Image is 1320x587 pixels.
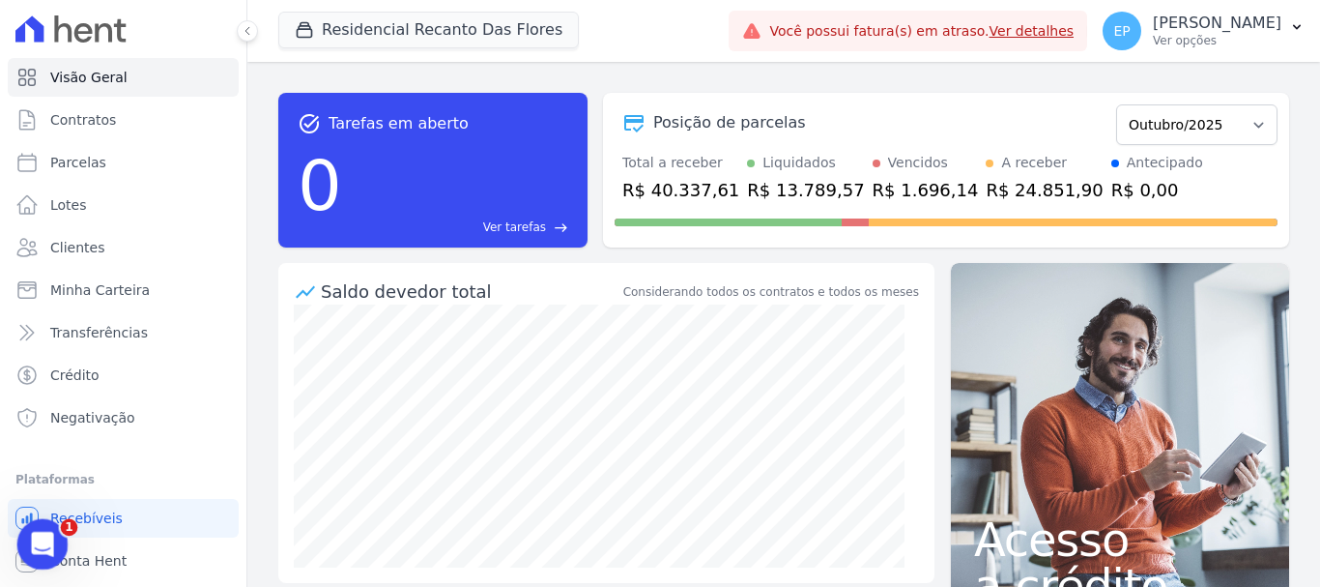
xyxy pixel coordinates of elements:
[554,220,568,235] span: east
[8,186,239,224] a: Lotes
[888,153,948,173] div: Vencidos
[329,112,469,135] span: Tarefas em aberto
[8,356,239,395] a: Crédito
[8,499,239,538] a: Recebíveis
[1087,4,1320,58] button: EP [PERSON_NAME] Ver opções
[17,519,69,571] iframe: Intercom live chat
[50,68,128,87] span: Visão Geral
[622,177,739,203] div: R$ 40.337,61
[50,110,116,130] span: Contratos
[1113,24,1130,38] span: EP
[50,408,135,427] span: Negativação
[50,323,148,342] span: Transferências
[1001,153,1067,173] div: A receber
[321,279,619,305] div: Saldo devedor total
[8,313,239,352] a: Transferências
[50,280,150,300] span: Minha Carteira
[747,177,864,203] div: R$ 13.789,57
[278,12,579,48] button: Residencial Recanto Das Flores
[50,195,87,215] span: Lotes
[623,283,919,301] div: Considerando todos os contratos e todos os meses
[8,271,239,309] a: Minha Carteira
[483,219,546,236] span: Ver tarefas
[8,228,239,267] a: Clientes
[350,219,568,236] a: Ver tarefas east
[298,112,321,135] span: task_alt
[50,366,100,385] span: Crédito
[8,542,239,580] a: Conta Hent
[769,21,1074,42] span: Você possui fatura(s) em atraso.
[974,516,1266,563] span: Acesso
[873,177,979,203] div: R$ 1.696,14
[50,153,106,172] span: Parcelas
[50,551,127,571] span: Conta Hent
[990,23,1075,39] a: Ver detalhes
[50,509,123,528] span: Recebíveis
[1153,33,1281,48] p: Ver opções
[8,143,239,182] a: Parcelas
[8,101,239,139] a: Contratos
[61,519,78,537] span: 1
[15,468,231,491] div: Plataformas
[653,111,806,134] div: Posição de parcelas
[50,238,104,257] span: Clientes
[762,153,836,173] div: Liquidados
[298,135,342,236] div: 0
[1111,177,1203,203] div: R$ 0,00
[8,58,239,97] a: Visão Geral
[8,398,239,437] a: Negativação
[986,177,1103,203] div: R$ 24.851,90
[1127,153,1203,173] div: Antecipado
[1153,14,1281,33] p: [PERSON_NAME]
[622,153,739,173] div: Total a receber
